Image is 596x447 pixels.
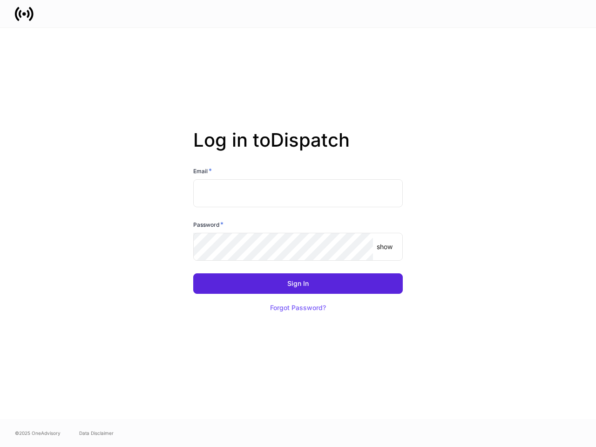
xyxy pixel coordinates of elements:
[258,298,338,318] button: Forgot Password?
[15,429,61,437] span: © 2025 OneAdvisory
[193,166,212,176] h6: Email
[193,273,403,294] button: Sign In
[193,129,403,166] h2: Log in to Dispatch
[270,305,326,311] div: Forgot Password?
[79,429,114,437] a: Data Disclaimer
[287,280,309,287] div: Sign In
[377,242,393,251] p: show
[193,220,223,229] h6: Password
